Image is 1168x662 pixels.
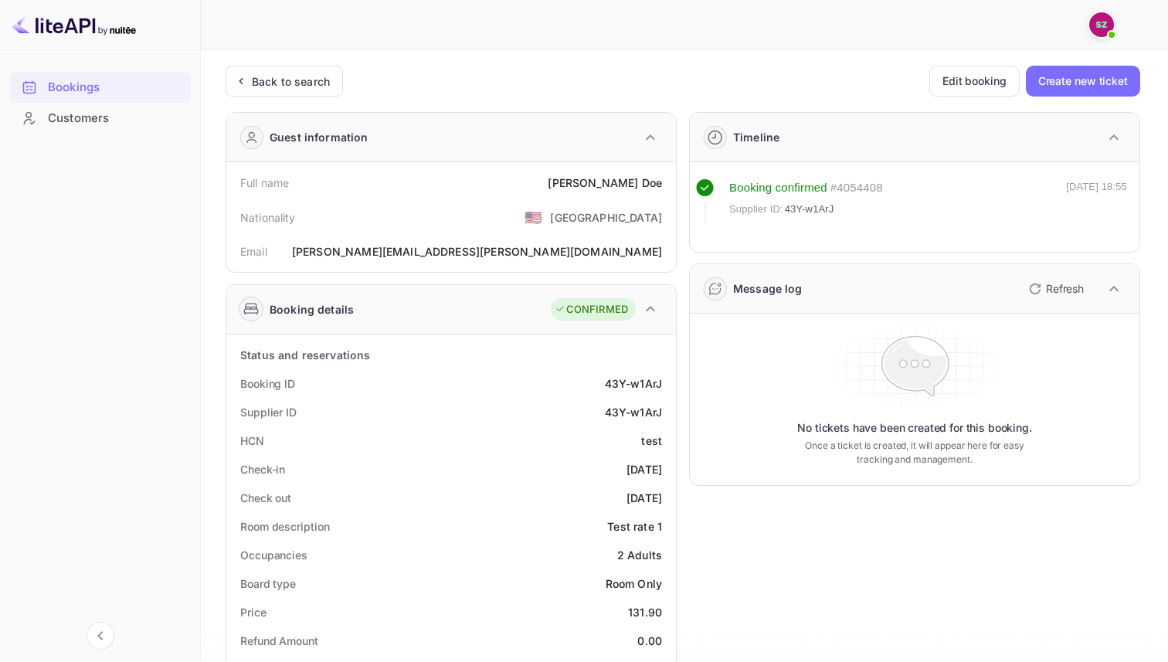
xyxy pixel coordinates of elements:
div: [DATE] 18:55 [1066,179,1127,224]
div: Email [240,243,267,260]
div: 0.00 [637,633,662,649]
span: United States [525,203,542,231]
div: Customers [48,110,183,127]
div: Booking details [270,301,354,317]
div: [PERSON_NAME] Doe [548,175,662,191]
div: Message log [733,280,803,297]
a: Customers [9,104,191,132]
div: Room Only [606,575,662,592]
div: Booking confirmed [729,179,827,197]
div: Nationality [240,209,296,226]
div: Bookings [48,79,183,97]
div: Guest information [270,129,368,145]
div: [DATE] [626,461,662,477]
p: Once a ticket is created, it will appear here for easy tracking and management. [794,439,1034,467]
div: Supplier ID [240,404,297,420]
div: Customers [9,104,191,134]
div: [DATE] [626,490,662,506]
div: [GEOGRAPHIC_DATA] [550,209,662,226]
p: No tickets have been created for this booking. [797,420,1032,436]
div: Room description [240,518,329,535]
div: Back to search [252,73,330,90]
button: Create new ticket [1026,66,1140,97]
span: 43Y-w1ArJ [785,202,834,217]
div: 2 Adults [617,547,662,563]
div: 43Y-w1ArJ [605,404,662,420]
div: Status and reservations [240,347,370,363]
div: Check-in [240,461,285,477]
div: Check out [240,490,291,506]
div: Test rate 1 [607,518,662,535]
div: Price [240,604,267,620]
img: LiteAPI logo [12,12,136,37]
div: # 4054408 [830,179,883,197]
div: test [641,433,662,449]
div: 131.90 [628,604,662,620]
img: Shuai ZHANG [1089,12,1114,37]
div: Timeline [733,129,779,145]
button: Edit booking [929,66,1020,97]
button: Collapse navigation [87,622,114,650]
div: 43Y-w1ArJ [605,375,662,392]
div: HCN [240,433,264,449]
div: Bookings [9,73,191,103]
p: Refresh [1046,280,1084,297]
div: Booking ID [240,375,295,392]
div: [PERSON_NAME][EMAIL_ADDRESS][PERSON_NAME][DOMAIN_NAME] [292,243,662,260]
div: Board type [240,575,296,592]
span: Supplier ID: [729,202,783,217]
button: Refresh [1020,277,1090,301]
div: Full name [240,175,289,191]
div: Occupancies [240,547,307,563]
a: Bookings [9,73,191,101]
div: CONFIRMED [555,302,628,317]
div: Refund Amount [240,633,318,649]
